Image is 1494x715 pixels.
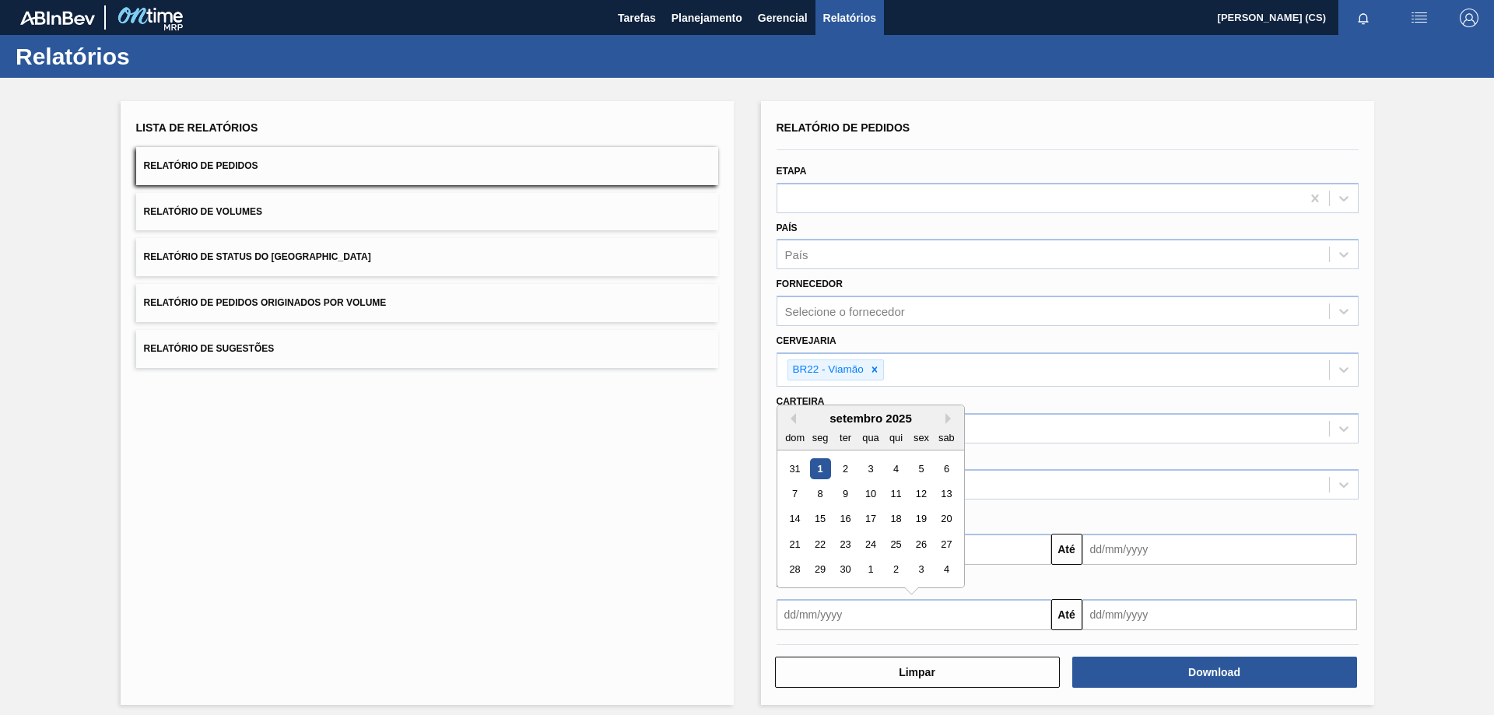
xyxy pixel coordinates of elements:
[144,206,262,217] span: Relatório de Volumes
[16,47,292,65] h1: Relatórios
[1072,657,1357,688] button: Download
[1460,9,1478,27] img: Logout
[784,458,805,479] div: Choose domingo, 31 de agosto de 2025
[860,559,881,580] div: Choose quarta-feira, 1 de outubro de 2025
[785,305,905,318] div: Selecione o fornecedor
[1338,7,1388,29] button: Notificações
[777,223,798,233] label: País
[885,534,906,555] div: Choose quinta-feira, 25 de setembro de 2025
[788,360,866,380] div: BR22 - Viamão
[777,166,807,177] label: Etapa
[144,251,371,262] span: Relatório de Status do [GEOGRAPHIC_DATA]
[784,559,805,580] div: Choose domingo, 28 de setembro de 2025
[1082,534,1357,565] input: dd/mm/yyyy
[1410,9,1429,27] img: userActions
[945,413,956,424] button: Next Month
[618,9,656,27] span: Tarefas
[910,509,931,530] div: Choose sexta-feira, 19 de setembro de 2025
[1082,599,1357,630] input: dd/mm/yyyy
[136,147,718,185] button: Relatório de Pedidos
[784,509,805,530] div: Choose domingo, 14 de setembro de 2025
[860,483,881,504] div: Choose quarta-feira, 10 de setembro de 2025
[777,121,910,134] span: Relatório de Pedidos
[136,121,258,134] span: Lista de Relatórios
[834,427,855,448] div: ter
[1051,534,1082,565] button: Até
[136,193,718,231] button: Relatório de Volumes
[935,534,956,555] div: Choose sábado, 27 de setembro de 2025
[136,238,718,276] button: Relatório de Status do [GEOGRAPHIC_DATA]
[144,297,387,308] span: Relatório de Pedidos Originados por Volume
[20,11,95,25] img: TNhmsLtSVTkK8tSr43FrP2fwEKptu5GPRR3wAAAABJRU5ErkJggg==
[910,534,931,555] div: Choose sexta-feira, 26 de setembro de 2025
[860,458,881,479] div: Choose quarta-feira, 3 de setembro de 2025
[885,559,906,580] div: Choose quinta-feira, 2 de outubro de 2025
[823,9,876,27] span: Relatórios
[809,559,830,580] div: Choose segunda-feira, 29 de setembro de 2025
[910,427,931,448] div: sex
[144,160,258,171] span: Relatório de Pedidos
[885,458,906,479] div: Choose quinta-feira, 4 de setembro de 2025
[785,248,808,261] div: País
[777,412,964,425] div: setembro 2025
[910,559,931,580] div: Choose sexta-feira, 3 de outubro de 2025
[885,483,906,504] div: Choose quinta-feira, 11 de setembro de 2025
[910,483,931,504] div: Choose sexta-feira, 12 de setembro de 2025
[784,427,805,448] div: dom
[885,427,906,448] div: qui
[834,509,855,530] div: Choose terça-feira, 16 de setembro de 2025
[935,509,956,530] div: Choose sábado, 20 de setembro de 2025
[809,534,830,555] div: Choose segunda-feira, 22 de setembro de 2025
[784,534,805,555] div: Choose domingo, 21 de setembro de 2025
[935,458,956,479] div: Choose sábado, 6 de setembro de 2025
[777,279,843,289] label: Fornecedor
[834,534,855,555] div: Choose terça-feira, 23 de setembro de 2025
[758,9,808,27] span: Gerencial
[144,343,275,354] span: Relatório de Sugestões
[935,483,956,504] div: Choose sábado, 13 de setembro de 2025
[910,458,931,479] div: Choose sexta-feira, 5 de setembro de 2025
[784,483,805,504] div: Choose domingo, 7 de setembro de 2025
[672,9,742,27] span: Planejamento
[860,427,881,448] div: qua
[834,458,855,479] div: Choose terça-feira, 2 de setembro de 2025
[860,534,881,555] div: Choose quarta-feira, 24 de setembro de 2025
[860,509,881,530] div: Choose quarta-feira, 17 de setembro de 2025
[809,483,830,504] div: Choose segunda-feira, 8 de setembro de 2025
[775,657,1060,688] button: Limpar
[885,509,906,530] div: Choose quinta-feira, 18 de setembro de 2025
[809,427,830,448] div: seg
[777,335,836,346] label: Cervejaria
[777,396,825,407] label: Carteira
[935,559,956,580] div: Choose sábado, 4 de outubro de 2025
[834,483,855,504] div: Choose terça-feira, 9 de setembro de 2025
[834,559,855,580] div: Choose terça-feira, 30 de setembro de 2025
[785,413,796,424] button: Previous Month
[935,427,956,448] div: sab
[136,330,718,368] button: Relatório de Sugestões
[809,509,830,530] div: Choose segunda-feira, 15 de setembro de 2025
[777,599,1051,630] input: dd/mm/yyyy
[809,458,830,479] div: Choose segunda-feira, 1 de setembro de 2025
[782,456,959,582] div: month 2025-09
[1051,599,1082,630] button: Até
[136,284,718,322] button: Relatório de Pedidos Originados por Volume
